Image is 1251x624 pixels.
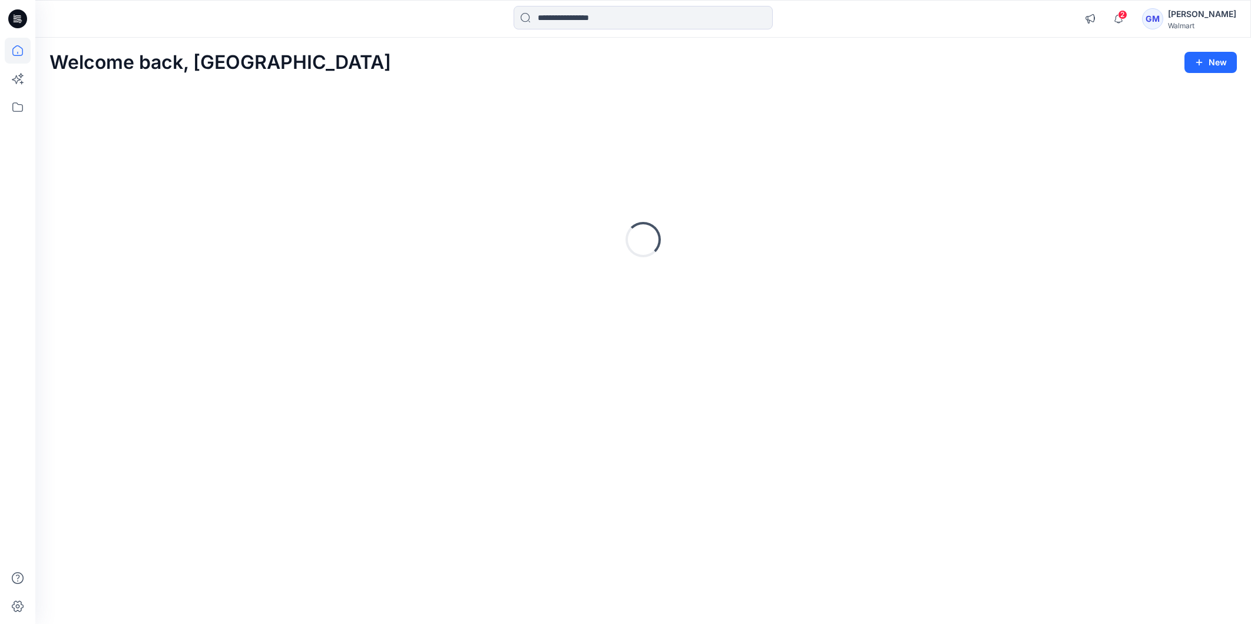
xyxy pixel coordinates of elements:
div: GM [1142,8,1163,29]
h2: Welcome back, [GEOGRAPHIC_DATA] [49,52,391,74]
div: [PERSON_NAME] [1168,7,1236,21]
div: Walmart [1168,21,1236,30]
span: 2 [1118,10,1127,19]
button: New [1184,52,1237,73]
